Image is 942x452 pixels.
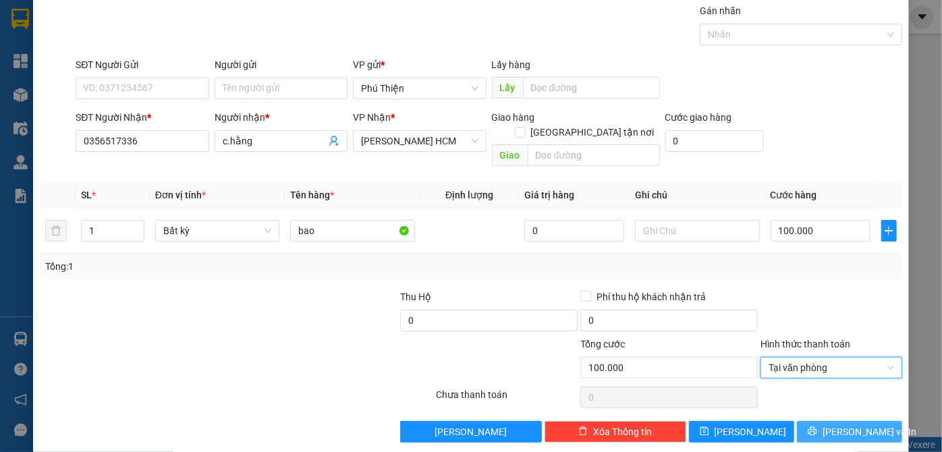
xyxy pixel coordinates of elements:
span: SL [81,190,92,200]
span: save [700,426,709,437]
span: delete [578,426,588,437]
span: Định lượng [445,190,493,200]
div: Chưa thanh toán [435,387,580,411]
span: Phú Thiện [361,78,478,98]
span: Phí thu hộ khách nhận trả [591,289,711,304]
span: [PERSON_NAME] và In [823,424,917,439]
div: SĐT Người Nhận [76,110,209,125]
span: Thu Hộ [400,291,431,302]
span: Trần Phú HCM [361,131,478,151]
div: Người gửi [215,57,348,72]
span: Xóa Thông tin [593,424,652,439]
span: VP Nhận [353,112,391,123]
button: plus [881,220,897,242]
input: Dọc đường [528,144,660,166]
div: SĐT Người Gửi [76,57,209,72]
span: Tổng cước [580,339,625,349]
label: Gán nhãn [700,5,741,16]
div: Tổng: 1 [45,259,364,274]
span: Lấy [492,77,523,98]
span: Cước hàng [771,190,817,200]
input: Ghi Chú [635,220,760,242]
span: Giao hàng [492,112,535,123]
span: printer [808,426,817,437]
span: Bất kỳ [163,221,272,241]
button: [PERSON_NAME] [400,421,542,443]
th: Ghi chú [630,182,765,208]
span: user-add [329,136,339,146]
input: Dọc đường [523,77,660,98]
label: Hình thức thanh toán [760,339,850,349]
button: delete [45,220,67,242]
span: Giao [492,144,528,166]
label: Cước giao hàng [665,112,732,123]
button: printer[PERSON_NAME] và In [797,421,902,443]
span: [PERSON_NAME] [715,424,787,439]
span: Lấy hàng [492,59,531,70]
span: [GEOGRAPHIC_DATA] tận nơi [526,125,660,140]
span: [PERSON_NAME] [435,424,507,439]
input: 0 [524,220,624,242]
span: Đơn vị tính [155,190,206,200]
span: Tên hàng [290,190,334,200]
div: Người nhận [215,110,348,125]
div: VP gửi [353,57,486,72]
span: plus [882,225,897,236]
input: VD: Bàn, Ghế [290,220,415,242]
span: Giá trị hàng [524,190,574,200]
button: save[PERSON_NAME] [689,421,794,443]
span: Tại văn phòng [769,358,894,378]
input: Cước giao hàng [665,130,764,152]
button: deleteXóa Thông tin [545,421,686,443]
